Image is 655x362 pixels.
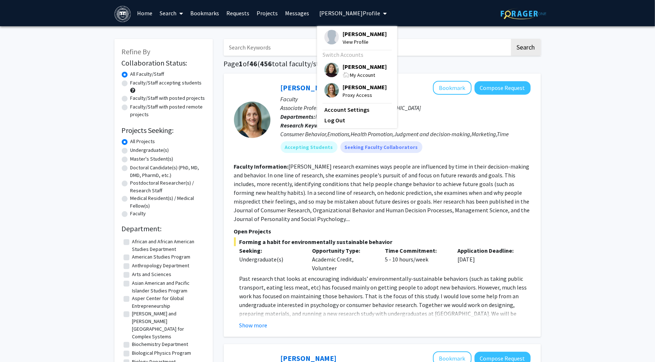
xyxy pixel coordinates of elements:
img: Profile Picture [324,30,339,44]
label: African and African American Studies Department [132,238,204,253]
label: Medical Resident(s) / Medical Fellow(s) [130,194,206,210]
button: Show more [239,321,268,330]
button: Search [511,39,541,56]
label: American Studies Program [132,253,191,261]
label: Anthropology Department [132,262,190,269]
span: View Profile [343,38,387,46]
div: Switch Accounts [323,50,390,59]
p: Past research that looks at encouraging individuals’ environmentally-sustainable behaviors (such ... [239,274,531,353]
img: Brandeis University Logo [114,6,131,22]
span: [PERSON_NAME] [343,63,387,71]
div: Academic Credit, Volunteer [307,246,379,272]
p: Application Deadline: [458,246,520,255]
label: Asian American and Pacific Islander Studies Program [132,279,204,295]
span: Refine By [122,47,151,56]
p: Faculty [281,95,531,103]
div: [DATE] [452,246,525,272]
label: Biochemistry Department [132,341,188,348]
img: ForagerOne Logo [501,8,546,19]
div: Profile Picture[PERSON_NAME]My Account [324,63,387,79]
label: Faculty/Staff with posted projects [130,94,205,102]
button: Compose Request to Jane Ebert [475,81,531,95]
h2: Projects Seeking: [122,126,206,135]
span: [PERSON_NAME] [343,83,387,91]
label: All Faculty/Staff [130,70,164,78]
h1: Page of ( total faculty/staff results) [224,59,541,68]
span: Forming a habit for environmentally sustainable behavior [234,237,531,246]
span: 1 [239,59,243,68]
a: Home [133,0,156,26]
span: 456 [260,59,272,68]
span: [PERSON_NAME] Profile [319,9,380,17]
b: Departments: [281,113,316,120]
mat-chip: Seeking Faculty Collaborators [340,141,422,153]
fg-read-more: [PERSON_NAME] research examines ways people are influenced by time in their decision-making and b... [234,163,530,223]
label: [PERSON_NAME] and [PERSON_NAME][GEOGRAPHIC_DATA] for Complex Systems [132,310,204,341]
mat-chip: Accepting Students [281,141,338,153]
label: All Projects [130,138,155,145]
p: Opportunity Type: [312,246,374,255]
p: Associate Professor of Marketing in the [GEOGRAPHIC_DATA] [281,103,531,112]
label: Faculty [130,210,146,217]
div: Profile Picture[PERSON_NAME]Proxy Access [324,83,387,99]
img: Profile Picture [324,83,339,98]
label: Asper Center for Global Entrepreneurship [132,295,204,310]
input: Search Keywords [224,39,510,56]
div: Consumer Behavior,Emotions,Health Promotion,Judgment and decision-making,Marketing,Time [281,130,531,138]
label: Faculty/Staff with posted remote projects [130,103,206,118]
label: Faculty/Staff accepting students [130,79,202,87]
img: Profile Picture [324,63,339,77]
a: [PERSON_NAME] [281,83,337,92]
p: Seeking: [239,246,301,255]
a: Log Out [324,116,390,125]
span: My Account [350,72,375,78]
a: Requests [223,0,253,26]
iframe: Chat [5,329,31,357]
div: Undergraduate(s) [239,255,301,264]
a: Messages [281,0,313,26]
label: Biological Physics Program [132,349,191,357]
p: Time Commitment: [385,246,447,255]
a: Account Settings [324,105,390,114]
h2: Collaboration Status: [122,59,206,67]
button: Add Jane Ebert to Bookmarks [433,81,472,95]
span: International Business School [316,113,385,120]
a: Search [156,0,187,26]
span: 46 [250,59,258,68]
b: Research Keywords: [281,122,332,129]
label: Postdoctoral Researcher(s) / Research Staff [130,179,206,194]
label: Master's Student(s) [130,155,174,163]
span: Proxy Access [343,91,387,99]
label: Undergraduate(s) [130,146,169,154]
span: [PERSON_NAME] [343,30,387,38]
div: 5 - 10 hours/week [379,246,452,272]
label: Doctoral Candidate(s) (PhD, MD, DMD, PharmD, etc.) [130,164,206,179]
label: Arts and Sciences [132,271,172,278]
b: Faculty Information: [234,163,289,170]
a: Projects [253,0,281,26]
h2: Department: [122,224,206,233]
p: Open Projects [234,227,531,236]
div: Profile Picture[PERSON_NAME]View Profile [324,30,387,46]
a: Bookmarks [187,0,223,26]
